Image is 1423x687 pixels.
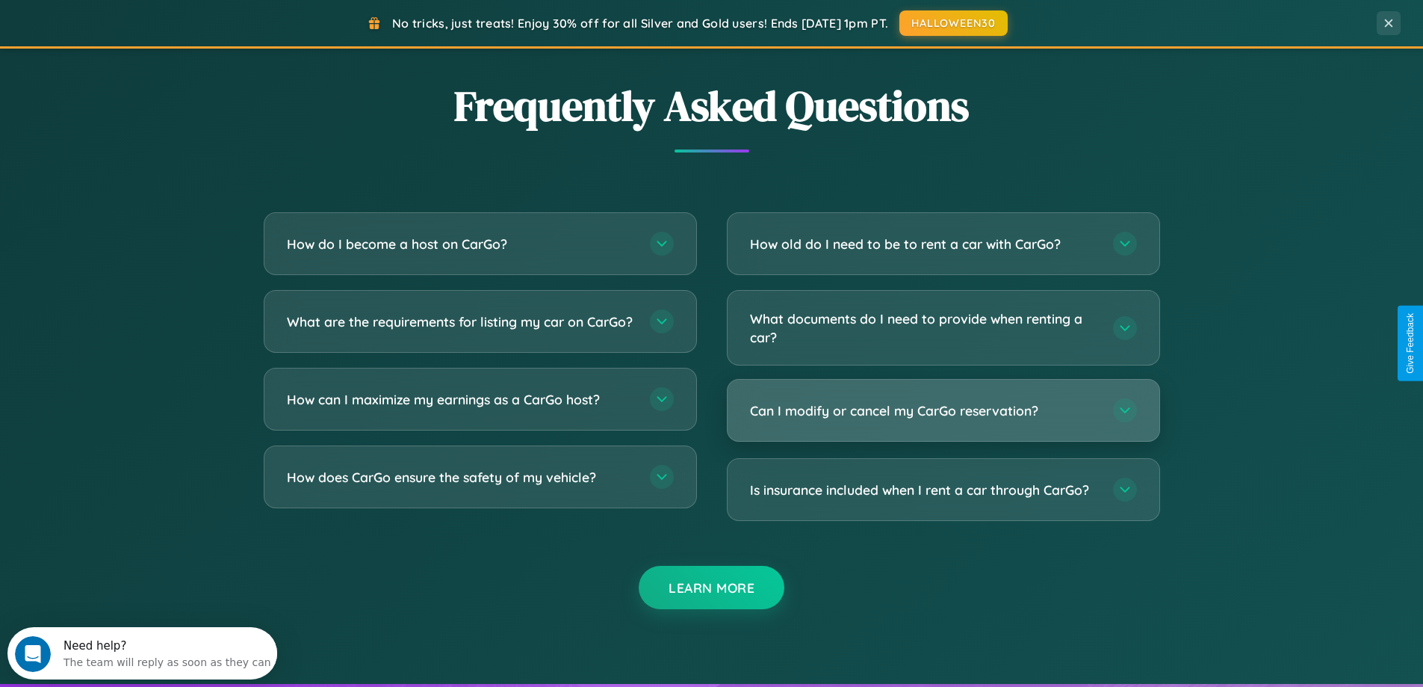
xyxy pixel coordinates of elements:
[1405,313,1416,374] div: Give Feedback
[750,401,1098,420] h3: Can I modify or cancel my CarGo reservation?
[6,6,278,47] div: Open Intercom Messenger
[287,312,635,331] h3: What are the requirements for listing my car on CarGo?
[750,481,1098,499] h3: Is insurance included when I rent a car through CarGo?
[750,235,1098,253] h3: How old do I need to be to rent a car with CarGo?
[56,25,264,40] div: The team will reply as soon as they can
[639,566,784,609] button: Learn More
[264,77,1160,135] h2: Frequently Asked Questions
[56,13,264,25] div: Need help?
[899,10,1008,36] button: HALLOWEEN30
[15,636,51,672] iframe: Intercom live chat
[7,627,277,680] iframe: Intercom live chat discovery launcher
[392,16,888,31] span: No tricks, just treats! Enjoy 30% off for all Silver and Gold users! Ends [DATE] 1pm PT.
[287,390,635,409] h3: How can I maximize my earnings as a CarGo host?
[287,468,635,487] h3: How does CarGo ensure the safety of my vehicle?
[750,309,1098,346] h3: What documents do I need to provide when renting a car?
[287,235,635,253] h3: How do I become a host on CarGo?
